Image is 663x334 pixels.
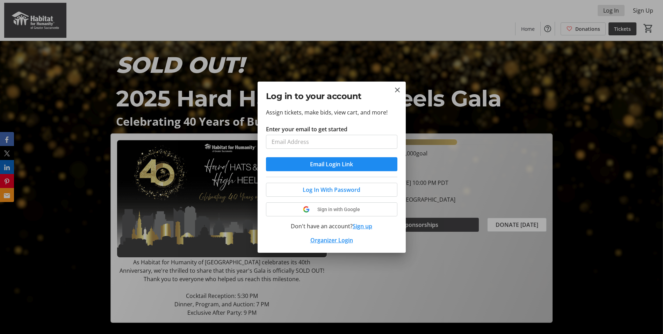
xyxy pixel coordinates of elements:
[310,236,353,244] a: Organizer Login
[266,222,397,230] div: Don't have an account?
[317,207,360,212] span: Sign in with Google
[353,222,372,230] button: Sign up
[266,90,397,103] h2: Log in to your account
[266,135,397,149] input: Email Address
[310,160,353,168] span: Email Login Link
[266,108,397,117] p: Assign tickets, make bids, view cart, and more!
[266,125,347,133] label: Enter your email to get started
[266,157,397,171] button: Email Login Link
[266,183,397,197] button: Log In With Password
[393,86,402,94] button: Close
[303,186,360,194] span: Log In With Password
[266,202,397,216] button: Sign in with Google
